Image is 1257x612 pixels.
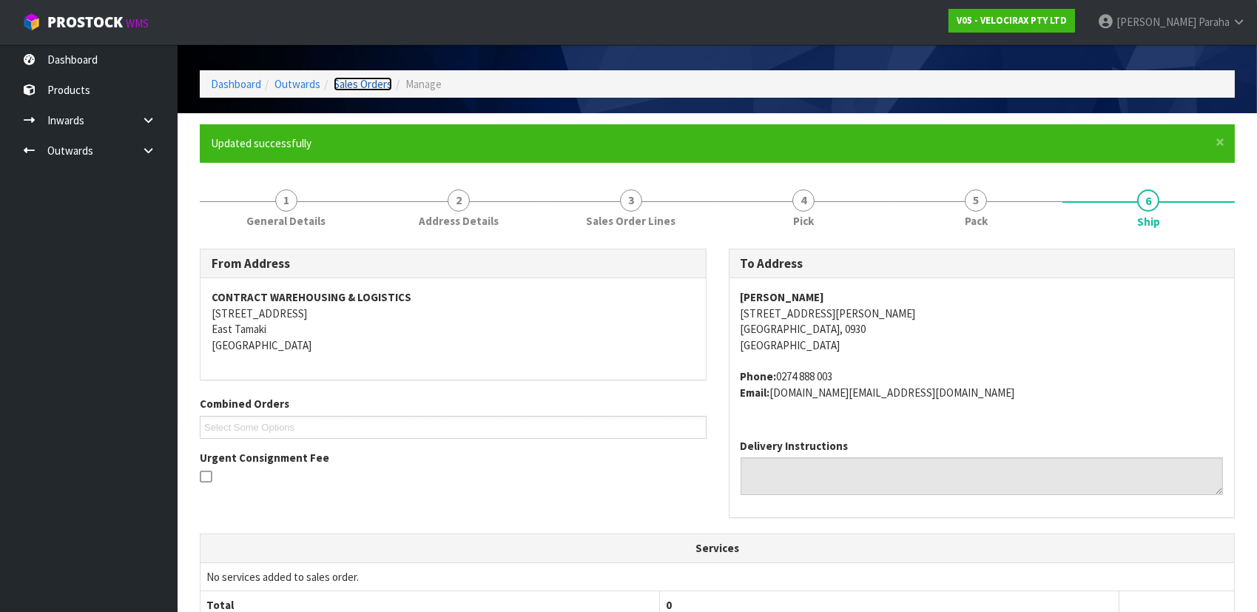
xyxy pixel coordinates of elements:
span: [PERSON_NAME] [1116,15,1196,29]
strong: V05 - VELOCIRAX PTY LTD [957,14,1067,27]
span: 6 [1137,189,1159,212]
address: 0274 888 003 [DOMAIN_NAME][EMAIL_ADDRESS][DOMAIN_NAME] [741,369,1224,400]
td: No services added to sales order. [200,562,1234,591]
label: Urgent Consignment Fee [200,450,329,465]
span: Sales Order Lines [586,213,675,229]
address: [STREET_ADDRESS][PERSON_NAME] [GEOGRAPHIC_DATA], 0930 [GEOGRAPHIC_DATA] [741,289,1224,353]
span: 5 [965,189,987,212]
strong: CONTRACT WAREHOUSING & LOGISTICS [212,290,411,304]
a: Sales Orders [334,77,392,91]
span: 2 [448,189,470,212]
a: V05 - VELOCIRAX PTY LTD [948,9,1075,33]
strong: email [741,386,770,400]
strong: [PERSON_NAME] [741,290,825,304]
span: 0 [666,598,672,612]
span: ProStock [47,13,123,32]
span: 1 [275,189,297,212]
span: 3 [620,189,642,212]
span: Updated successfully [211,136,311,150]
a: Dashboard [211,77,261,91]
span: Paraha [1199,15,1230,29]
img: cube-alt.png [22,13,41,31]
label: Delivery Instructions [741,438,849,454]
span: General Details [246,213,326,229]
span: Pack [965,213,988,229]
th: Services [200,534,1234,562]
span: Address Details [419,213,499,229]
span: Manage [405,77,442,91]
span: 4 [792,189,815,212]
h3: From Address [212,257,695,271]
span: Pick [793,213,814,229]
strong: phone [741,369,777,383]
h3: To Address [741,257,1224,271]
label: Combined Orders [200,396,289,411]
span: × [1216,132,1224,152]
span: Ship [1137,214,1160,229]
small: WMS [126,16,149,30]
a: Outwards [274,77,320,91]
address: [STREET_ADDRESS] East Tamaki [GEOGRAPHIC_DATA] [212,289,695,353]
